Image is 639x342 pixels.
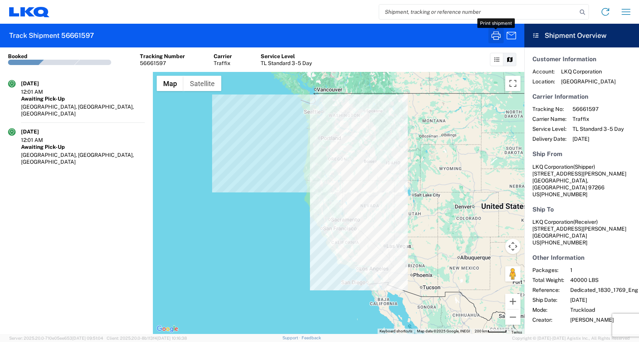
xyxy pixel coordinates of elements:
h5: Carrier Information [532,93,631,100]
div: 12:01 AM [21,88,59,95]
div: Booked [8,53,28,60]
span: Map data ©2025 Google, INEGI [417,329,470,333]
div: [GEOGRAPHIC_DATA], [GEOGRAPHIC_DATA], [GEOGRAPHIC_DATA] [21,151,145,165]
span: Account: [532,68,555,75]
span: Tracking No: [532,106,566,112]
div: Service Level [261,53,312,60]
div: [DATE] [21,80,59,87]
div: TL Standard 3 - 5 Day [261,60,312,67]
span: Creator: [532,316,564,323]
button: Toggle fullscreen view [505,76,521,91]
span: (Shipper) [573,164,595,170]
span: LKQ Corporation [561,68,616,75]
span: Delivery Date: [532,135,566,142]
div: Carrier [214,53,232,60]
button: Map Scale: 200 km per 46 pixels [472,329,509,334]
span: Carrier Name: [532,116,566,122]
span: Packages: [532,267,564,274]
a: Open this area in Google Maps (opens a new window) [155,324,180,334]
div: 12:01 AM [21,137,59,143]
span: [DATE] 09:51:04 [72,336,103,340]
span: [PHONE_NUMBER] [540,239,587,246]
div: Awaiting Pick-Up [21,95,145,102]
span: Service Level: [532,125,566,132]
span: (Receiver) [573,219,598,225]
div: Traffix [214,60,232,67]
span: Mode: [532,306,564,313]
h5: Other Information [532,254,631,261]
span: [STREET_ADDRESS][PERSON_NAME] [532,171,626,177]
button: Zoom out [505,309,521,325]
div: 56661597 [140,60,185,67]
div: [DATE] [21,128,59,135]
span: Server: 2025.20.0-710e05ee653 [9,336,103,340]
a: Support [282,335,302,340]
span: Copyright © [DATE]-[DATE] Agistix Inc., All Rights Reserved [512,335,630,342]
h2: Track Shipment 56661597 [9,31,94,40]
span: Location: [532,78,555,85]
span: Client: 2025.20.0-8b113f4 [107,336,187,340]
span: LKQ Corporation [532,164,573,170]
span: Traffix [573,116,624,122]
a: Terms [511,330,522,334]
span: 56661597 [573,106,624,112]
h5: Customer Information [532,55,631,63]
div: [GEOGRAPHIC_DATA], [GEOGRAPHIC_DATA], [GEOGRAPHIC_DATA] [21,103,145,117]
button: Keyboard shortcuts [380,329,412,334]
address: [GEOGRAPHIC_DATA] US [532,218,631,246]
button: Show street map [157,76,183,91]
header: Shipment Overview [524,24,639,47]
span: [GEOGRAPHIC_DATA] [561,78,616,85]
button: Show satellite imagery [183,76,221,91]
span: Ship Date: [532,296,564,303]
div: Awaiting Pick-Up [21,143,145,150]
span: TL Standard 3 - 5 Day [573,125,624,132]
span: [DATE] [573,135,624,142]
div: Tracking Number [140,53,185,60]
h5: Ship To [532,206,631,213]
button: Zoom in [505,294,521,309]
button: Map camera controls [505,239,521,254]
span: LKQ Corporation [STREET_ADDRESS][PERSON_NAME] [532,219,626,232]
span: Total Weight: [532,277,564,283]
span: [PHONE_NUMBER] [540,191,587,197]
button: Drag Pegman onto the map to open Street View [505,266,521,282]
img: Google [155,324,180,334]
input: Shipment, tracking or reference number [379,5,577,19]
span: [DATE] 10:16:38 [157,336,187,340]
span: Reference: [532,287,564,293]
address: [GEOGRAPHIC_DATA], [GEOGRAPHIC_DATA] 97266 US [532,163,631,198]
a: Feedback [302,335,321,340]
span: 200 km [475,329,488,333]
h5: Ship From [532,150,631,158]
